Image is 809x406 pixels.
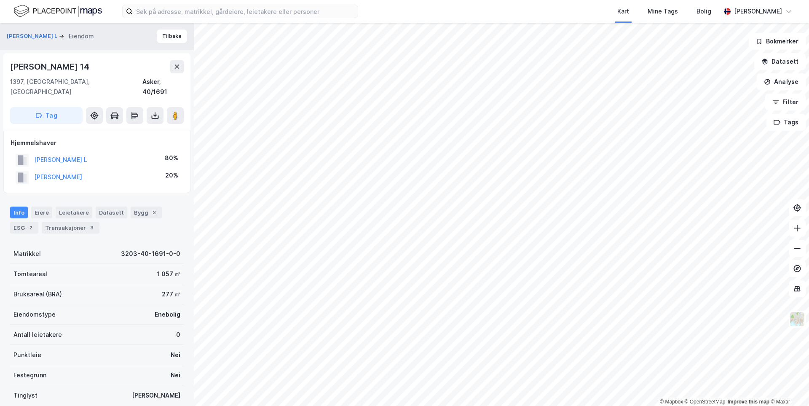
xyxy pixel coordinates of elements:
img: logo.f888ab2527a4732fd821a326f86c7f29.svg [13,4,102,19]
button: Tag [10,107,83,124]
div: Matrikkel [13,249,41,259]
div: 3203-40-1691-0-0 [121,249,180,259]
div: Kart [617,6,629,16]
div: Enebolig [155,309,180,320]
div: Bolig [696,6,711,16]
div: Punktleie [13,350,41,360]
a: OpenStreetMap [685,399,726,405]
div: Antall leietakere [13,330,62,340]
div: Eiendom [69,31,94,41]
div: Asker, 40/1691 [142,77,184,97]
div: 0 [176,330,180,340]
input: Søk på adresse, matrikkel, gårdeiere, leietakere eller personer [133,5,358,18]
button: Datasett [754,53,806,70]
div: 3 [150,208,158,217]
div: ESG [10,222,38,234]
div: 1397, [GEOGRAPHIC_DATA], [GEOGRAPHIC_DATA] [10,77,142,97]
div: Mine Tags [648,6,678,16]
div: Leietakere [56,207,92,218]
div: Tomteareal [13,269,47,279]
div: Bygg [131,207,162,218]
div: [PERSON_NAME] 14 [10,60,91,73]
div: Eiere [31,207,52,218]
div: Transaksjoner [42,222,99,234]
a: Improve this map [728,399,769,405]
div: Nei [171,350,180,360]
div: 1 057 ㎡ [157,269,180,279]
div: 3 [88,223,96,232]
div: 20% [165,170,178,180]
div: 277 ㎡ [162,289,180,299]
button: Analyse [757,73,806,90]
div: Info [10,207,28,218]
div: 80% [165,153,178,163]
button: Tilbake [157,30,187,43]
div: 2 [27,223,35,232]
div: Tinglyst [13,390,38,401]
div: Eiendomstype [13,309,56,320]
button: Bokmerker [749,33,806,50]
a: Mapbox [660,399,683,405]
div: Kontrollprogram for chat [767,366,809,406]
div: Bruksareal (BRA) [13,289,62,299]
button: [PERSON_NAME] L [7,32,59,40]
div: Hjemmelshaver [11,138,183,148]
div: [PERSON_NAME] [734,6,782,16]
div: Datasett [96,207,127,218]
div: Nei [171,370,180,380]
div: Festegrunn [13,370,46,380]
button: Filter [765,94,806,110]
button: Tags [766,114,806,131]
iframe: Chat Widget [767,366,809,406]
div: [PERSON_NAME] [132,390,180,401]
img: Z [789,311,805,327]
